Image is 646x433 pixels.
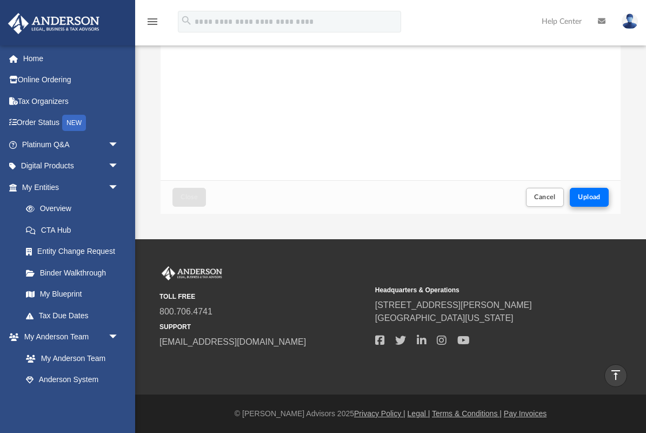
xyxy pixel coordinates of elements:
span: arrow_drop_down [108,134,130,156]
div: NEW [62,115,86,131]
a: Pay Invoices [504,409,547,418]
a: Binder Walkthrough [15,262,135,284]
img: User Pic [622,14,638,29]
div: © [PERSON_NAME] Advisors 2025 [135,408,646,419]
a: Platinum Q&Aarrow_drop_down [8,134,135,155]
span: Upload [578,194,601,200]
span: Cancel [534,194,556,200]
a: Order StatusNEW [8,112,135,134]
a: Tax Due Dates [15,305,135,326]
span: arrow_drop_down [108,176,130,199]
span: arrow_drop_down [108,155,130,178]
a: Terms & Conditions | [432,409,502,418]
img: Anderson Advisors Platinum Portal [159,266,224,280]
span: arrow_drop_down [108,326,130,349]
a: [EMAIL_ADDRESS][DOMAIN_NAME] [159,337,306,346]
a: Anderson System [15,369,130,391]
span: Close [181,194,198,200]
a: Privacy Policy | [354,409,405,418]
a: Online Ordering [8,69,135,91]
img: Anderson Advisors Platinum Portal [5,13,103,34]
a: My Blueprint [15,284,130,305]
button: Upload [570,188,609,207]
a: Overview [15,198,135,220]
i: vertical_align_top [609,369,622,382]
a: Digital Productsarrow_drop_down [8,155,135,177]
a: Tax Organizers [8,90,135,112]
a: [STREET_ADDRESS][PERSON_NAME] [375,300,532,310]
i: search [181,15,192,27]
a: My Anderson Team [15,347,124,369]
small: SUPPORT [159,322,368,332]
a: My Entitiesarrow_drop_down [8,176,135,198]
small: TOLL FREE [159,292,368,301]
a: My Anderson Teamarrow_drop_down [8,326,130,348]
button: Close [172,188,206,207]
a: Home [8,48,135,69]
a: 800.706.4741 [159,307,212,316]
button: Cancel [526,188,564,207]
a: Client Referrals [15,390,130,412]
a: vertical_align_top [604,364,627,387]
a: Legal | [408,409,430,418]
a: Entity Change Request [15,241,135,263]
i: menu [146,15,159,28]
a: CTA Hub [15,219,135,241]
a: [GEOGRAPHIC_DATA][US_STATE] [375,313,514,323]
small: Headquarters & Operations [375,285,583,295]
a: menu [146,21,159,28]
